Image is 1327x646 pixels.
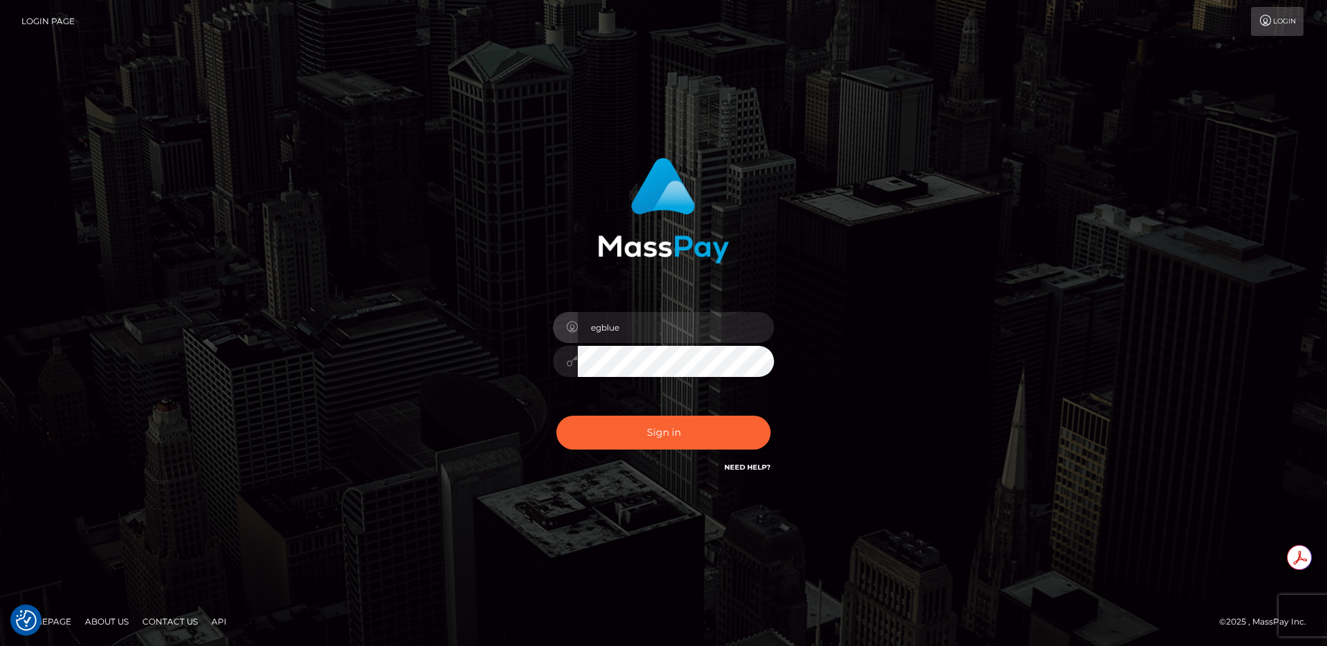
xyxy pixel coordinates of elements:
[206,611,232,632] a: API
[16,610,37,631] button: Consent Preferences
[16,610,37,631] img: Revisit consent button
[598,158,729,264] img: MassPay Login
[21,7,75,36] a: Login Page
[556,416,771,450] button: Sign in
[724,463,771,472] a: Need Help?
[79,611,134,632] a: About Us
[1219,614,1317,629] div: © 2025 , MassPay Inc.
[137,611,203,632] a: Contact Us
[15,611,77,632] a: Homepage
[578,312,774,343] input: Username...
[1251,7,1304,36] a: Login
